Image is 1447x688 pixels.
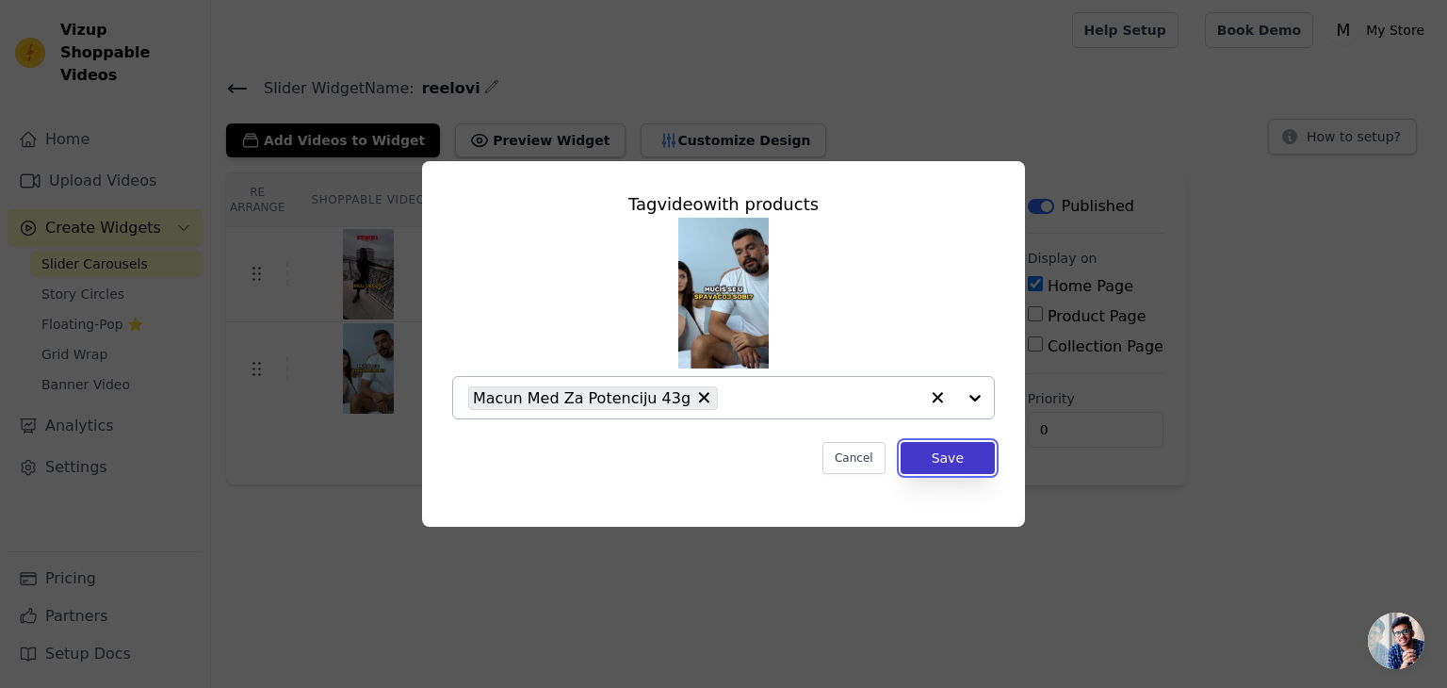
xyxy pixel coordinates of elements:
img: vizup-images-13c4.png [678,218,769,369]
div: Tag video with products [452,191,995,218]
button: Cancel [822,442,886,474]
span: Macun Med Za Potenciju 43g [473,386,691,410]
a: Open chat [1368,613,1424,669]
button: Save [901,442,995,474]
